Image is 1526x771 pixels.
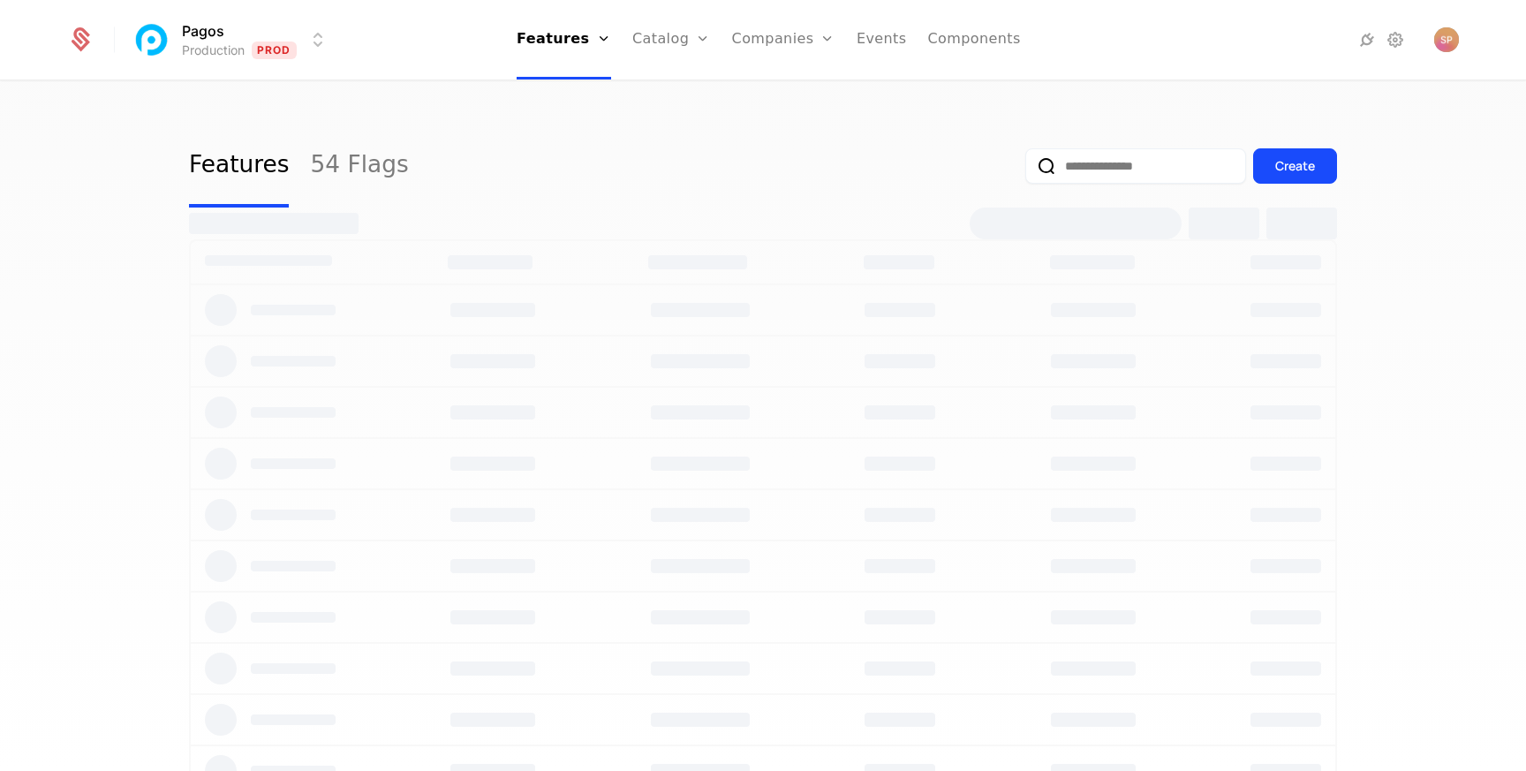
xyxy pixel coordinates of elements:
[310,125,408,208] a: 54 Flags
[1434,27,1459,52] button: Open user button
[252,42,297,59] span: Prod
[1253,148,1337,184] button: Create
[182,42,245,59] div: Production
[136,20,329,59] button: Select environment
[182,20,224,42] span: Pagos
[189,125,289,208] a: Features
[1385,29,1406,50] a: Settings
[1356,29,1378,50] a: Integrations
[1275,157,1315,175] div: Create
[1434,27,1459,52] img: Simon Persson
[131,19,173,61] img: Pagos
